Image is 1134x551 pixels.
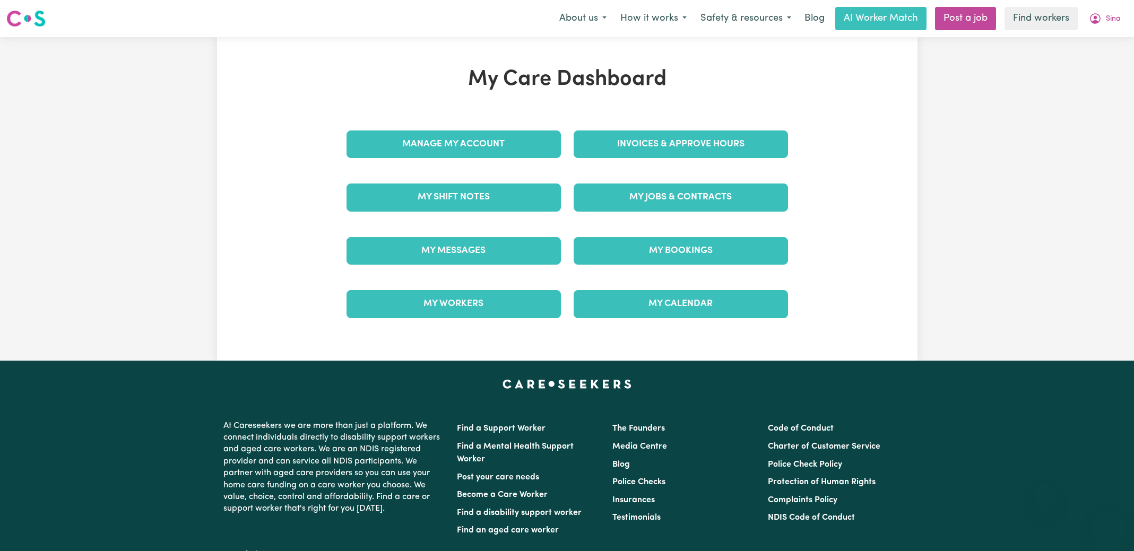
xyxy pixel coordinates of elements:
a: Charter of Customer Service [768,442,880,451]
a: Police Checks [612,478,665,486]
button: Safety & resources [694,7,798,30]
a: Become a Care Worker [457,491,548,499]
a: AI Worker Match [835,7,927,30]
a: My Shift Notes [347,183,561,211]
a: Testimonials [612,513,661,522]
h1: My Care Dashboard [340,67,794,92]
a: Find workers [1005,7,1078,30]
a: Insurances [612,496,655,504]
a: Police Check Policy [768,460,842,469]
a: Find a Mental Health Support Worker [457,442,574,463]
p: At Careseekers we are more than just a platform. We connect individuals directly to disability su... [223,416,444,519]
span: Sina [1106,13,1121,25]
a: Find an aged care worker [457,526,559,535]
a: Blog [798,7,831,30]
a: Careseekers logo [6,6,46,31]
a: Code of Conduct [768,424,834,433]
a: My Bookings [574,237,788,265]
button: About us [552,7,613,30]
a: My Calendar [574,290,788,318]
a: Invoices & Approve Hours [574,130,788,158]
img: Careseekers logo [6,9,46,28]
iframe: Close message [1035,483,1056,504]
a: Post your care needs [457,473,539,482]
a: Careseekers home page [503,380,631,388]
a: Find a Support Worker [457,424,546,433]
a: Find a disability support worker [457,509,582,517]
button: How it works [613,7,694,30]
a: Post a job [935,7,996,30]
a: The Founders [612,424,665,433]
iframe: Button to launch messaging window [1092,509,1126,543]
a: Protection of Human Rights [768,478,876,486]
a: My Messages [347,237,561,265]
a: Media Centre [612,442,667,451]
a: My Jobs & Contracts [574,183,788,211]
a: Manage My Account [347,130,561,158]
a: Complaints Policy [768,496,837,504]
a: Blog [612,460,630,469]
button: My Account [1082,7,1128,30]
a: My Workers [347,290,561,318]
a: NDIS Code of Conduct [768,513,855,522]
